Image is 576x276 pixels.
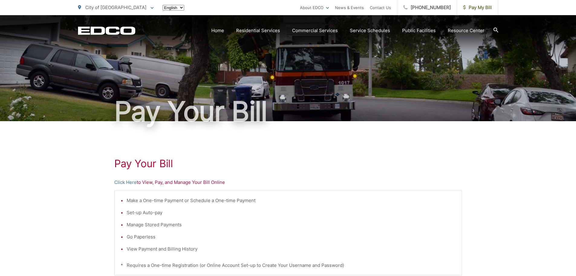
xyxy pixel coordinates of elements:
[114,179,137,186] a: Click Here
[127,197,456,204] li: Make a One-time Payment or Schedule a One-time Payment
[350,27,390,34] a: Service Schedules
[127,209,456,216] li: Set-up Auto-pay
[163,5,184,11] select: Select a language
[292,27,338,34] a: Commercial Services
[448,27,484,34] a: Resource Center
[78,96,498,127] h1: Pay Your Bill
[114,158,462,170] h1: Pay Your Bill
[236,27,280,34] a: Residential Services
[300,4,329,11] a: About EDCO
[85,5,146,10] span: City of [GEOGRAPHIC_DATA]
[463,4,492,11] span: Pay My Bill
[211,27,224,34] a: Home
[335,4,364,11] a: News & Events
[127,233,456,241] li: Go Paperless
[127,221,456,228] li: Manage Stored Payments
[402,27,436,34] a: Public Facilities
[370,4,391,11] a: Contact Us
[121,262,456,269] p: * Requires a One-time Registration (or Online Account Set-up to Create Your Username and Password)
[127,245,456,253] li: View Payment and Billing History
[114,179,462,186] p: to View, Pay, and Manage Your Bill Online
[78,26,135,35] a: EDCD logo. Return to the homepage.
